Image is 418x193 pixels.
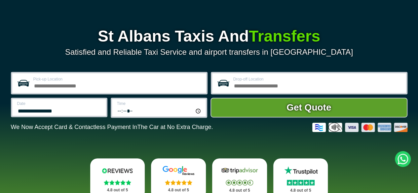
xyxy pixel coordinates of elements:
[117,102,202,106] label: Time
[11,124,213,131] p: We Now Accept Card & Contactless Payment In
[104,180,131,185] img: Stars
[210,98,407,117] button: Get Quote
[33,77,202,81] label: Pick-up Location
[249,27,320,45] span: Transfers
[17,102,102,106] label: Date
[137,124,213,130] span: The Car at No Extra Charge.
[11,28,407,44] h1: St Albans Taxis And
[226,180,253,185] img: Stars
[159,166,198,176] img: Google
[97,166,137,176] img: Reviews.io
[165,180,192,185] img: Stars
[281,166,321,176] img: Trustpilot
[312,123,407,132] img: Credit And Debit Cards
[220,166,259,176] img: Tripadvisor
[11,48,407,57] p: Satisfied and Reliable Taxi Service and airport transfers in [GEOGRAPHIC_DATA]
[233,77,402,81] label: Drop-off Location
[287,180,315,185] img: Stars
